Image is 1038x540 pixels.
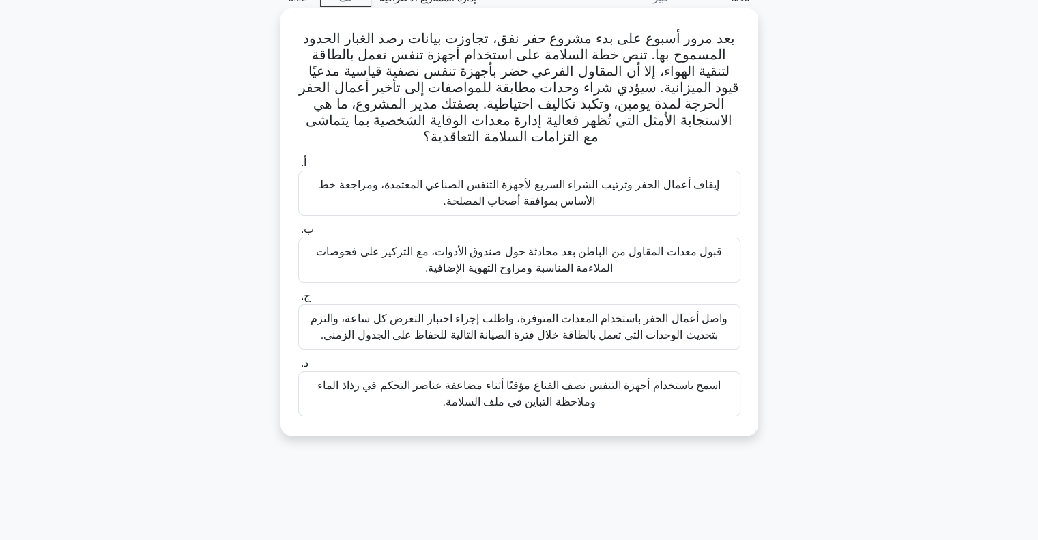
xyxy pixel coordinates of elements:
font: ب. [301,223,314,235]
font: إيقاف أعمال الحفر وترتيب الشراء السريع لأجهزة التنفس الصناعي المعتمدة، ومراجعة خط الأساس بموافقة ... [319,179,719,207]
font: قبول معدات المقاول من الباطن بعد محادثة حول صندوق الأدوات، مع التركيز على فحوصات الملاءمة المناسب... [316,246,722,274]
font: اسمح باستخدام أجهزة التنفس نصف القناع مؤقتًا أثناء مضاعفة عناصر التحكم في رذاذ الماء وملاحظة التب... [317,380,721,408]
font: بعد مرور أسبوع على بدء مشروع حفر نفق، تجاوزت بيانات رصد الغبار الحدود المسموح بها. تنص خطة السلام... [299,31,739,144]
font: ج. [301,290,311,302]
font: واصل أعمال الحفر باستخدام المعدات المتوفرة، واطلب إجراء اختبار التعرض كل ساعة، والتزم بتحديث الوح... [311,313,727,341]
font: د. [301,357,308,369]
font: أ. [301,156,306,168]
